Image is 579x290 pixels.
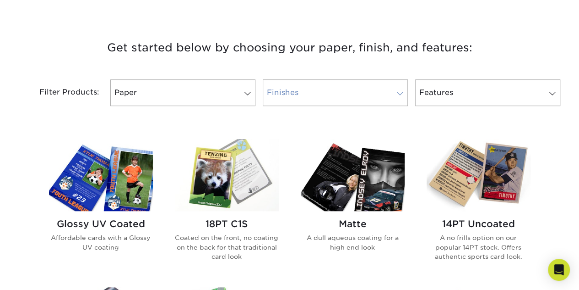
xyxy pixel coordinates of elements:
[175,233,279,261] p: Coated on the front, no coating on the back for that traditional card look
[263,79,408,106] a: Finishes
[427,233,530,261] p: A no frills option on our popular 14PT stock. Offers authentic sports card look.
[548,259,570,281] div: Open Intercom Messenger
[49,218,153,229] h2: Glossy UV Coated
[175,218,279,229] h2: 18PT C1S
[427,218,530,229] h2: 14PT Uncoated
[427,139,530,211] img: 14PT Uncoated Trading Cards
[22,27,557,68] h3: Get started below by choosing your paper, finish, and features:
[49,139,153,211] img: Glossy UV Coated Trading Cards
[301,139,405,276] a: Matte Trading Cards Matte A dull aqueous coating for a high end look
[427,139,530,276] a: 14PT Uncoated Trading Cards 14PT Uncoated A no frills option on our popular 14PT stock. Offers au...
[49,139,153,276] a: Glossy UV Coated Trading Cards Glossy UV Coated Affordable cards with a Glossy UV coating
[415,79,560,106] a: Features
[175,139,279,276] a: 18PT C1S Trading Cards 18PT C1S Coated on the front, no coating on the back for that traditional ...
[301,218,405,229] h2: Matte
[110,79,255,106] a: Paper
[175,139,279,211] img: 18PT C1S Trading Cards
[301,233,405,252] p: A dull aqueous coating for a high end look
[301,139,405,211] img: Matte Trading Cards
[15,79,107,106] div: Filter Products:
[49,233,153,252] p: Affordable cards with a Glossy UV coating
